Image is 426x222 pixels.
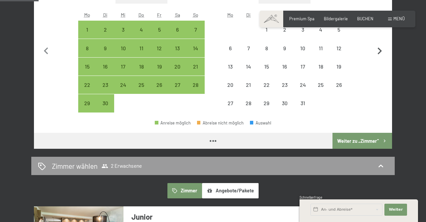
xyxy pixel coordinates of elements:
span: Menü [393,16,405,21]
div: Mon Oct 27 2025 [221,94,239,112]
div: Sun Sep 07 2025 [186,21,204,39]
div: Anreise möglich [78,58,96,76]
div: Mon Sep 08 2025 [78,39,96,57]
div: 30 [97,101,113,117]
div: Anreise nicht möglich [294,21,312,39]
div: Anreise möglich [186,21,204,39]
div: Anreise möglich [96,58,114,76]
div: Anreise möglich [78,94,96,112]
div: Anreise nicht möglich [258,76,276,94]
abbr: Dienstag [103,12,107,18]
div: Anreise nicht möglich [276,94,294,112]
div: 21 [240,82,257,99]
div: Anreise nicht möglich [294,76,312,94]
div: 20 [169,64,186,81]
div: Sat Sep 13 2025 [168,39,186,57]
div: Wed Oct 22 2025 [258,76,276,94]
div: 14 [187,46,204,62]
div: Anreise möglich [114,58,132,76]
div: Anreise nicht möglich [294,39,312,57]
div: Tue Oct 07 2025 [240,39,258,57]
button: Zimmer [167,183,202,198]
button: Angebote/Pakete [202,183,259,198]
div: 9 [276,46,293,62]
div: Wed Oct 08 2025 [258,39,276,57]
div: Tue Sep 16 2025 [96,58,114,76]
div: Tue Oct 28 2025 [240,94,258,112]
div: Thu Oct 09 2025 [276,39,294,57]
div: Wed Sep 24 2025 [114,76,132,94]
div: Wed Oct 01 2025 [258,21,276,39]
div: Thu Sep 11 2025 [132,39,150,57]
abbr: Mittwoch [121,12,125,18]
div: Wed Sep 17 2025 [114,58,132,76]
div: Anreise nicht möglich [312,39,330,57]
div: Mon Sep 15 2025 [78,58,96,76]
div: 21 [187,64,204,81]
div: 4 [133,27,150,44]
div: Anreise nicht möglich [312,58,330,76]
div: Mon Oct 20 2025 [221,76,239,94]
div: 14 [240,64,257,81]
div: 30 [276,101,293,117]
abbr: Samstag [175,12,180,18]
div: Anreise nicht möglich [240,58,258,76]
div: 3 [115,27,131,44]
div: Anreise möglich [114,76,132,94]
div: Thu Sep 25 2025 [132,76,150,94]
div: Fri Sep 26 2025 [150,76,168,94]
div: 25 [133,82,150,99]
div: Anreise möglich [78,39,96,57]
div: Fri Sep 12 2025 [150,39,168,57]
div: Sun Sep 28 2025 [186,76,204,94]
span: BUCHEN [357,16,373,21]
div: Anreise nicht möglich [258,58,276,76]
span: Bildergalerie [324,16,348,21]
div: Sat Sep 27 2025 [168,76,186,94]
button: Weiter [384,204,407,216]
h2: Zimmer wählen [52,161,98,171]
div: Anreise nicht möglich [294,94,312,112]
div: Tue Oct 14 2025 [240,58,258,76]
div: 16 [276,64,293,81]
div: Mon Sep 29 2025 [78,94,96,112]
div: Anreise nicht möglich [221,58,239,76]
div: 23 [97,82,113,99]
div: Sat Oct 18 2025 [312,58,330,76]
div: 17 [115,64,131,81]
div: Anreise möglich [132,58,150,76]
div: Anreise nicht möglich [330,58,348,76]
div: Anreise nicht möglich [258,21,276,39]
div: Sat Oct 25 2025 [312,76,330,94]
div: Tue Sep 02 2025 [96,21,114,39]
div: Anreise nicht möglich [240,39,258,57]
div: Fri Oct 10 2025 [294,39,312,57]
div: 18 [313,64,329,81]
div: Anreise möglich [186,39,204,57]
div: 24 [294,82,311,99]
div: 19 [330,64,347,81]
div: Anreise nicht möglich [240,94,258,112]
div: Anreise möglich [132,39,150,57]
div: 16 [97,64,113,81]
div: Anreise nicht möglich [276,76,294,94]
div: Sun Oct 19 2025 [330,58,348,76]
div: Mon Sep 22 2025 [78,76,96,94]
div: Anreise möglich [78,21,96,39]
div: 22 [79,82,96,99]
div: Anreise nicht möglich [330,76,348,94]
div: Anreise nicht möglich [276,39,294,57]
div: Fri Oct 17 2025 [294,58,312,76]
div: Anreise möglich [150,58,168,76]
h3: Junior [131,212,312,222]
div: Wed Oct 29 2025 [258,94,276,112]
abbr: Dienstag [246,12,251,18]
div: Anreise möglich [168,39,186,57]
div: 4 [313,27,329,44]
div: 12 [330,46,347,62]
div: 15 [79,64,96,81]
div: 13 [169,46,186,62]
div: Anreise nicht möglich [330,21,348,39]
div: 27 [169,82,186,99]
div: Anreise möglich [96,39,114,57]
